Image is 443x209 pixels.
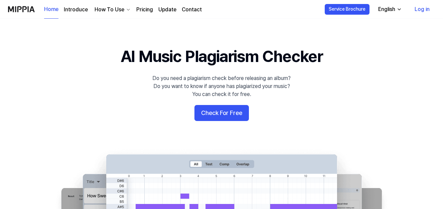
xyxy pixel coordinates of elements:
button: Check For Free [194,105,249,121]
a: Contact [182,6,202,14]
button: English [373,3,406,16]
button: Service Brochure [325,4,370,15]
div: How To Use [93,6,126,14]
a: Update [158,6,176,14]
h1: AI Music Plagiarism Checker [121,45,323,68]
button: How To Use [93,6,131,14]
a: Home [44,0,58,19]
a: Introduce [64,6,88,14]
div: English [377,5,397,13]
div: Do you need a plagiarism check before releasing an album? Do you want to know if anyone has plagi... [152,74,291,98]
a: Pricing [136,6,153,14]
